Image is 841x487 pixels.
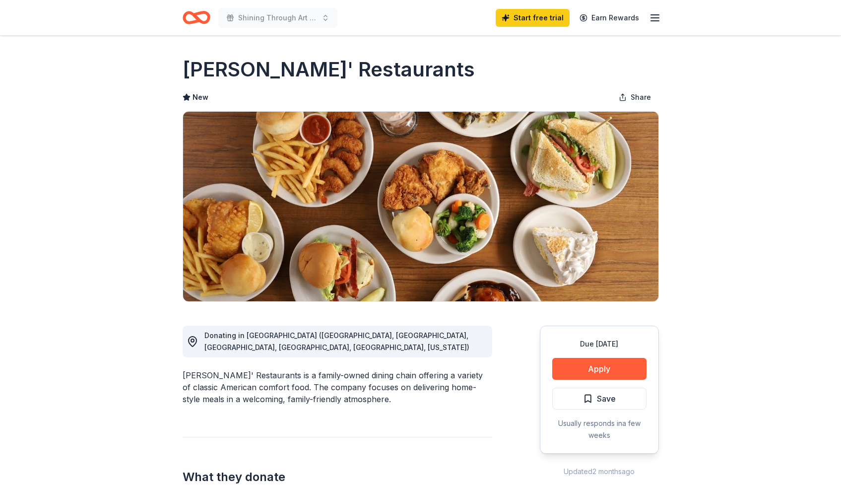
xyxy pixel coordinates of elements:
[540,466,659,478] div: Updated 2 months ago
[183,112,658,301] img: Image for Russ' Restaurants
[193,91,208,103] span: New
[631,91,651,103] span: Share
[183,56,475,83] h1: [PERSON_NAME]' Restaurants
[183,369,492,405] div: [PERSON_NAME]' Restaurants is a family-owned dining chain offering a variety of classic American ...
[552,358,647,380] button: Apply
[238,12,318,24] span: Shining Through Art Show & Auction
[574,9,645,27] a: Earn Rewards
[204,331,469,351] span: Donating in [GEOGRAPHIC_DATA] ([GEOGRAPHIC_DATA], [GEOGRAPHIC_DATA], [GEOGRAPHIC_DATA], [GEOGRAPH...
[552,388,647,410] button: Save
[183,469,492,485] h2: What they donate
[552,338,647,350] div: Due [DATE]
[183,6,210,29] a: Home
[496,9,570,27] a: Start free trial
[597,392,616,405] span: Save
[218,8,337,28] button: Shining Through Art Show & Auction
[611,87,659,107] button: Share
[552,417,647,441] div: Usually responds in a few weeks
